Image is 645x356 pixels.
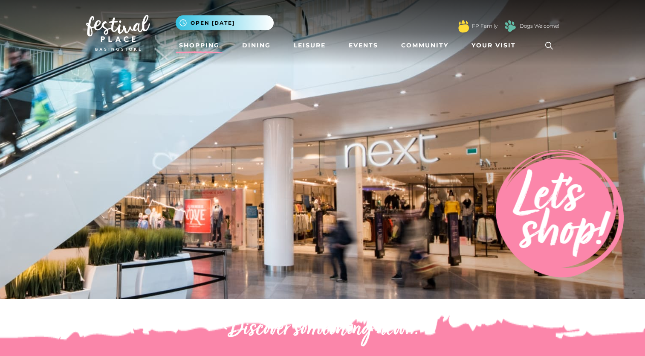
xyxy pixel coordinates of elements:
[191,19,235,27] span: Open [DATE]
[520,22,559,30] a: Dogs Welcome!
[239,38,274,53] a: Dining
[345,38,382,53] a: Events
[176,38,223,53] a: Shopping
[398,38,452,53] a: Community
[86,316,559,343] h2: Discover something new...
[471,41,516,50] span: Your Visit
[176,15,274,30] button: Open [DATE]
[468,38,524,53] a: Your Visit
[290,38,329,53] a: Leisure
[472,22,497,30] a: FP Family
[86,15,150,51] img: Festival Place Logo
